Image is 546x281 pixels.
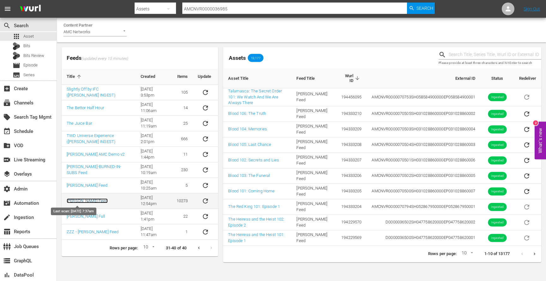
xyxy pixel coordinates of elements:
[291,168,336,184] td: [PERSON_NAME] Feed
[172,131,193,147] td: 666
[519,235,534,240] span: Asset is in future lineups. Remove all episodes that contain this asset before redelivering
[13,33,20,40] span: Asset
[519,220,534,224] span: Asset is in future lineups. Remove all episodes that contain this asset before redelivering
[488,204,507,209] span: Ingested
[13,62,20,69] span: Episode
[367,168,480,184] td: AMCNVR0000070502 SH031028860000 EP031028860005
[228,189,275,193] a: Blood 101: Coming Home
[23,43,30,49] span: Bits
[172,69,193,85] th: Items
[172,85,193,100] td: 105
[136,209,172,224] td: [DATE] 1:41pm
[3,142,11,149] span: VOD
[136,224,172,240] td: [DATE] 11:47am
[291,230,336,246] td: [PERSON_NAME] Feed
[533,121,538,126] div: 2
[3,271,11,279] span: DataPool
[141,74,163,79] span: Created
[23,72,35,78] span: Series
[336,122,367,137] td: 194333209
[291,137,336,153] td: [PERSON_NAME] Feed
[488,173,507,178] span: Ingested
[291,68,336,88] th: Feed Title
[291,199,336,215] td: [PERSON_NAME] Feed
[229,55,246,61] span: Assets
[23,62,38,68] span: Episode
[336,106,367,122] td: 194333210
[3,185,11,193] span: Admin
[291,88,336,106] td: [PERSON_NAME] Feed
[3,113,11,121] span: Search Tag Mgmt
[449,50,541,59] input: Search Title, Series Title, Wurl ID or External ID
[141,243,156,253] div: 10
[67,214,105,219] a: [PERSON_NAME] Full
[336,137,367,153] td: 194333208
[23,33,34,40] span: Asset
[228,142,271,147] a: Blood 105: Last Chance
[3,85,11,92] span: Create
[3,257,11,265] span: GraphQL
[291,122,336,137] td: [PERSON_NAME] Feed
[3,128,11,135] span: Schedule
[172,100,193,116] td: 14
[367,199,480,215] td: AMCNVR0000070794 SH052867950000 EP052867950001
[488,95,507,99] span: Ingested
[67,198,108,203] a: [PERSON_NAME] Feed
[67,121,92,126] a: The Juice Bar
[172,116,193,131] td: 25
[121,28,127,34] button: Open
[336,215,367,230] td: 194229570
[67,74,83,79] span: Title
[407,3,435,14] button: Search
[336,199,367,215] td: 194333204
[64,23,93,27] label: Content Partner
[228,75,257,81] span: Asset Title
[291,184,336,199] td: [PERSON_NAME] Feed
[488,220,507,225] span: Ingested
[110,245,138,251] p: Rows per page:
[488,235,507,240] span: Ingested
[82,56,128,61] span: (updated every 15 minutes)
[428,251,457,257] p: Rows per page:
[228,204,280,209] a: The Red King 101: Episode 1
[291,153,336,168] td: [PERSON_NAME] Feed
[481,68,514,88] th: Status
[4,5,11,13] span: menu
[336,184,367,199] td: 194333205
[459,249,474,259] div: 10
[228,89,282,105] a: Talamasca: The Secret Order 101: We Watch And We Are Always There
[341,73,362,83] span: Wurl ID
[519,204,534,209] span: Asset is in future lineups. Remove all episodes that contain this asset before redelivering
[172,224,193,240] td: 1
[67,133,115,144] a: TWD Universe Experience ([PERSON_NAME] INGEST)
[67,183,108,188] a: [PERSON_NAME] Feed
[3,99,11,107] span: Channels
[439,60,541,66] p: Please provide at least three characters and hit Enter to search
[3,228,11,235] span: Reports
[136,193,172,209] td: [DATE] 12:54pm
[67,229,118,234] a: ZZZ - [PERSON_NAME] Feed
[136,100,172,116] td: [DATE] 11:06am
[535,122,546,159] button: Open Feedback Widget
[488,189,507,194] span: Ingested
[172,162,193,178] td: 230
[193,69,218,85] th: Update
[524,6,540,11] a: Sign Out
[367,106,480,122] td: AMCNVR0000070505 SH031028860000 EP031028860002
[514,68,541,88] th: Redeliver
[172,147,193,162] td: 11
[3,170,11,178] span: Overlays
[528,248,541,260] button: Next page
[136,131,172,147] td: [DATE] 2:01pm
[3,199,11,207] span: Automation
[228,127,267,131] a: Blood 104: Memories
[248,56,264,60] span: 13,177
[67,164,121,175] a: [PERSON_NAME]-BURNED-IN-SUBS Feed
[172,209,193,224] td: 22
[488,127,507,132] span: Ingested
[136,147,172,162] td: [DATE] 1:44pm
[223,68,541,246] table: sticky table
[193,242,205,254] button: Previous page
[336,230,367,246] td: 194229569
[228,111,266,116] a: Blood 106: The Truth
